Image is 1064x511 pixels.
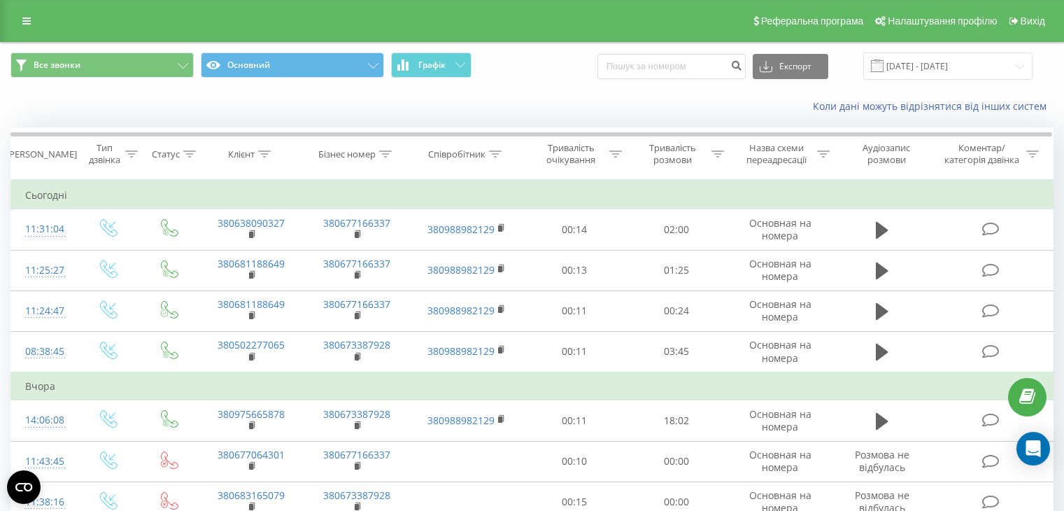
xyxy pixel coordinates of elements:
td: 02:00 [625,209,727,250]
td: 00:13 [524,250,625,290]
a: 380677166337 [323,297,390,311]
div: Коментар/категорія дзвінка [941,142,1023,166]
a: 380677064301 [218,448,285,461]
td: Основная на номера [727,290,832,331]
a: 380677166337 [323,257,390,270]
td: Основная на номера [727,400,832,441]
div: Тип дзвінка [88,142,121,166]
td: 00:11 [524,290,625,331]
a: 380673387928 [323,489,390,502]
div: [PERSON_NAME] [6,148,77,160]
span: Графік [418,60,446,70]
a: 380975665878 [218,407,285,421]
a: 380683165079 [218,489,285,502]
div: Співробітник [428,148,485,160]
button: Графік [391,52,471,78]
div: 11:24:47 [25,297,62,325]
a: 380673387928 [323,338,390,351]
input: Пошук за номером [597,54,746,79]
td: 00:10 [524,441,625,482]
td: Основная на номера [727,441,832,482]
button: Open CMP widget [7,470,41,504]
td: 00:11 [524,331,625,372]
button: Все звонки [10,52,194,78]
a: Коли дані можуть відрізнятися вiд інших систем [813,99,1054,113]
a: 380638090327 [218,216,285,230]
a: 380988982129 [427,263,495,276]
button: Експорт [753,54,828,79]
div: 14:06:08 [25,407,62,434]
div: Назва схеми переадресації [740,142,814,166]
div: Бізнес номер [318,148,376,160]
span: Все звонки [34,59,80,71]
td: Вчора [11,372,1054,400]
td: Основная на номера [727,250,832,290]
div: 11:43:45 [25,448,62,475]
div: Open Intercom Messenger [1016,432,1050,465]
td: Основная на номера [727,209,832,250]
div: Аудіозапис розмови [846,142,928,166]
td: 00:14 [524,209,625,250]
span: Реферальна програма [761,15,864,27]
a: 380681188649 [218,297,285,311]
td: 00:11 [524,400,625,441]
td: Основная на номера [727,331,832,372]
div: Тривалість очікування [537,142,607,166]
button: Основний [201,52,384,78]
div: Статус [152,148,180,160]
div: 08:38:45 [25,338,62,365]
a: 380988982129 [427,223,495,236]
a: 380673387928 [323,407,390,421]
td: Сьогодні [11,181,1054,209]
a: 380502277065 [218,338,285,351]
span: Налаштування профілю [888,15,997,27]
div: Клієнт [228,148,255,160]
a: 380988982129 [427,304,495,317]
td: 18:02 [625,400,727,441]
div: 11:31:04 [25,216,62,243]
a: 380677166337 [323,448,390,461]
a: 380677166337 [323,216,390,230]
a: 380988982129 [427,414,495,427]
td: 01:25 [625,250,727,290]
td: 03:45 [625,331,727,372]
span: Вихід [1021,15,1045,27]
div: Тривалість розмови [638,142,708,166]
div: 11:25:27 [25,257,62,284]
a: 380681188649 [218,257,285,270]
span: Розмова не відбулась [855,448,909,474]
td: 00:00 [625,441,727,482]
td: 00:24 [625,290,727,331]
a: 380988982129 [427,344,495,358]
